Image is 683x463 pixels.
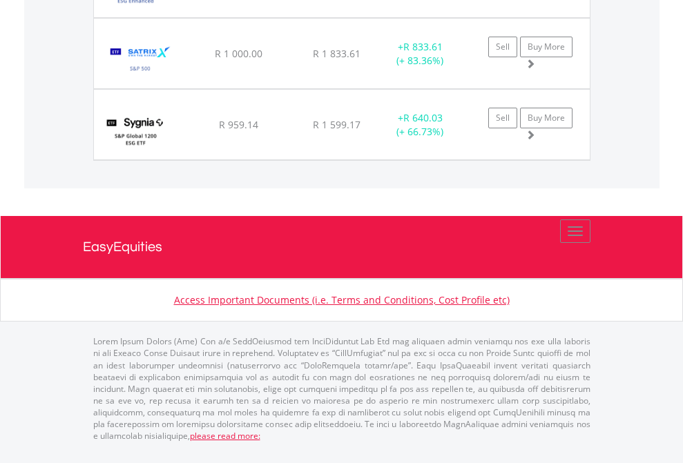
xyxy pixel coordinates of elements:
a: please read more: [190,430,260,442]
a: Sell [488,108,517,128]
div: + (+ 83.36%) [377,40,463,68]
img: TFSA.STX500.png [101,36,180,85]
span: R 640.03 [403,111,443,124]
div: + (+ 66.73%) [377,111,463,139]
a: Buy More [520,37,573,57]
span: R 1 833.61 [313,47,360,60]
a: Sell [488,37,517,57]
a: EasyEquities [83,216,601,278]
a: Buy More [520,108,573,128]
a: Access Important Documents (i.e. Terms and Conditions, Cost Profile etc) [174,293,510,306]
span: R 1 000.00 [215,47,262,60]
img: TFSA.SYGESG.png [101,107,171,156]
span: R 833.61 [403,40,443,53]
p: Lorem Ipsum Dolors (Ame) Con a/e SeddOeiusmod tem InciDiduntut Lab Etd mag aliquaen admin veniamq... [93,335,590,442]
span: R 959.14 [219,118,258,131]
span: R 1 599.17 [313,118,360,131]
